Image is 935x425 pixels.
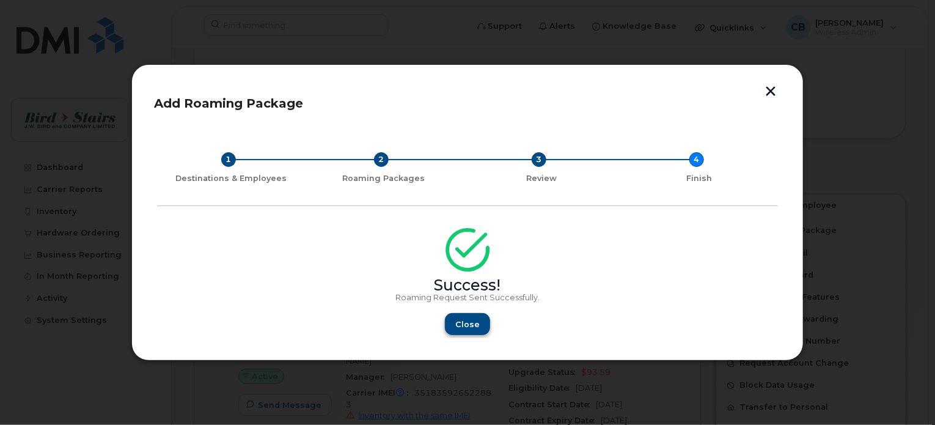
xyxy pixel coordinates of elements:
[154,96,303,111] span: Add Roaming Package
[374,152,389,167] div: 2
[468,174,615,183] div: Review
[157,293,778,303] p: Roaming Request Sent Successfully.
[221,152,236,167] div: 1
[157,281,778,290] div: Success!
[532,152,546,167] div: 3
[882,372,926,416] iframe: Messenger Launcher
[162,174,300,183] div: Destinations & Employees
[445,313,490,335] button: Close
[310,174,458,183] div: Roaming Packages
[455,319,480,330] span: Close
